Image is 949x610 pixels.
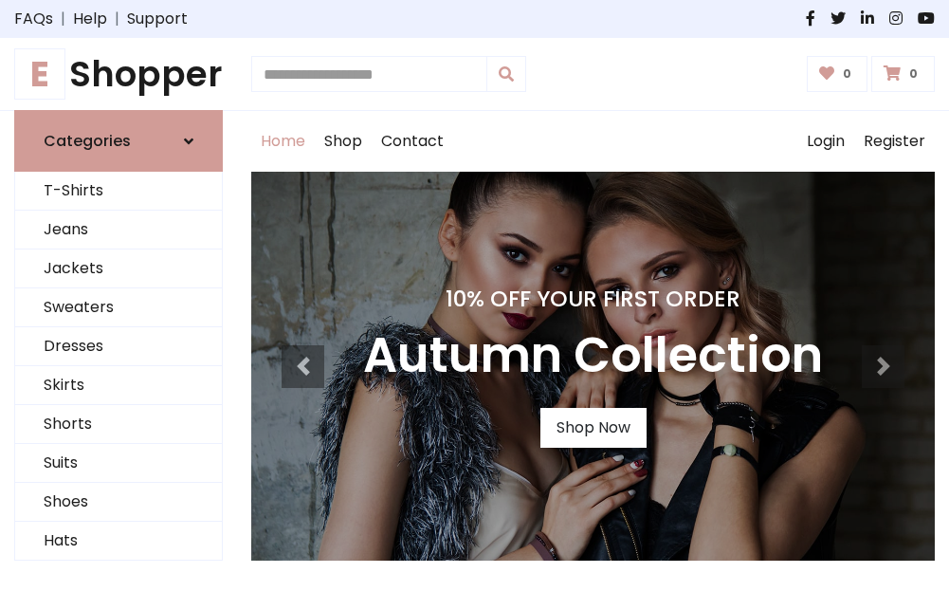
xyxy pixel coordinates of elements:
[15,522,222,561] a: Hats
[15,288,222,327] a: Sweaters
[838,65,856,83] span: 0
[14,53,223,95] a: EShopper
[807,56,868,92] a: 0
[797,111,854,172] a: Login
[15,444,222,483] a: Suits
[854,111,935,172] a: Register
[363,327,823,385] h3: Autumn Collection
[15,250,222,288] a: Jackets
[251,111,315,172] a: Home
[15,172,222,211] a: T-Shirts
[53,8,73,30] span: |
[73,8,107,30] a: Help
[14,110,223,172] a: Categories
[107,8,127,30] span: |
[904,65,922,83] span: 0
[363,286,823,312] h4: 10% Off Your First Order
[15,366,222,405] a: Skirts
[15,405,222,444] a: Shorts
[372,111,453,172] a: Contact
[315,111,372,172] a: Shop
[15,483,222,522] a: Shoes
[14,48,65,100] span: E
[14,53,223,95] h1: Shopper
[44,132,131,150] h6: Categories
[15,327,222,366] a: Dresses
[127,8,188,30] a: Support
[15,211,222,250] a: Jeans
[540,408,647,448] a: Shop Now
[14,8,53,30] a: FAQs
[871,56,935,92] a: 0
